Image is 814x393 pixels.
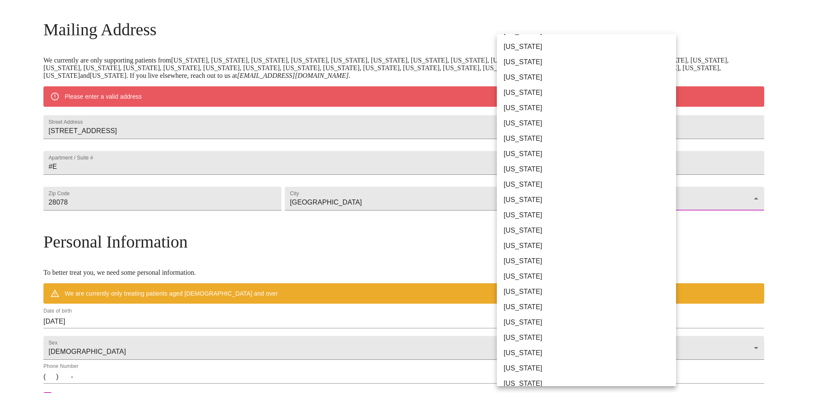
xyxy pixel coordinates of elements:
[497,238,682,253] li: [US_STATE]
[497,223,682,238] li: [US_STATE]
[497,192,682,208] li: [US_STATE]
[497,39,682,54] li: [US_STATE]
[497,253,682,269] li: [US_STATE]
[497,299,682,315] li: [US_STATE]
[497,361,682,376] li: [US_STATE]
[497,269,682,284] li: [US_STATE]
[497,131,682,146] li: [US_STATE]
[497,54,682,70] li: [US_STATE]
[497,70,682,85] li: [US_STATE]
[497,100,682,116] li: [US_STATE]
[497,162,682,177] li: [US_STATE]
[497,85,682,100] li: [US_STATE]
[497,376,682,391] li: [US_STATE]
[497,330,682,345] li: [US_STATE]
[497,315,682,330] li: [US_STATE]
[497,177,682,192] li: [US_STATE]
[497,345,682,361] li: [US_STATE]
[497,116,682,131] li: [US_STATE]
[497,146,682,162] li: [US_STATE]
[497,284,682,299] li: [US_STATE]
[497,208,682,223] li: [US_STATE]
